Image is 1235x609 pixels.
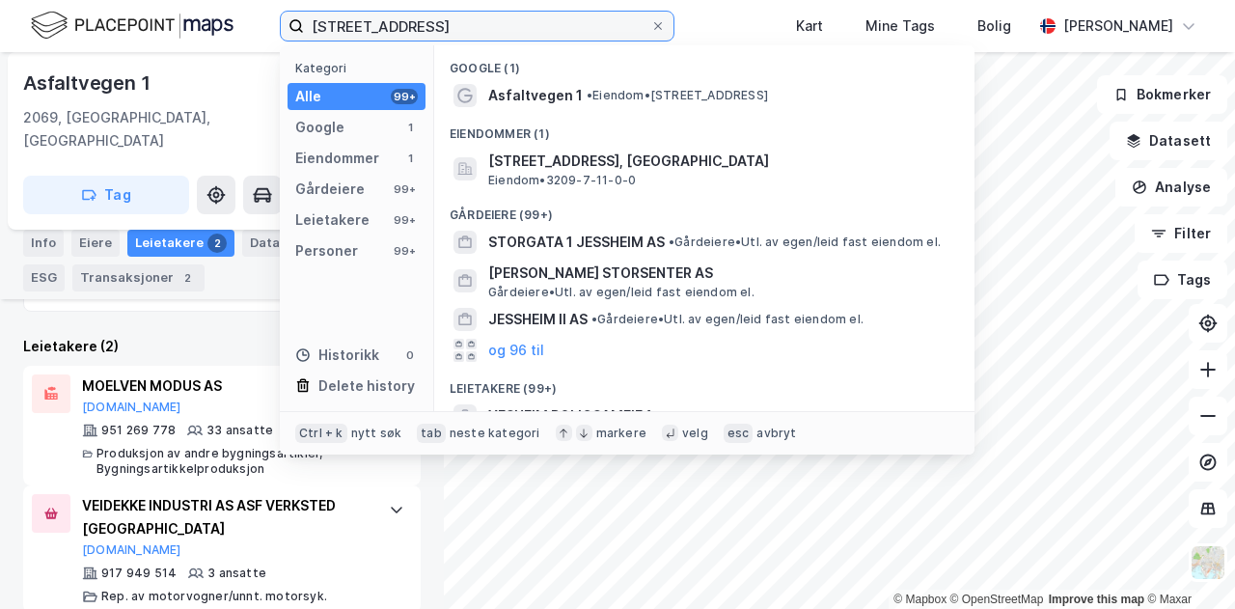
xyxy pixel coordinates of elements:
div: neste kategori [450,426,540,441]
span: Leietaker [656,408,721,424]
div: Alle [295,85,321,108]
div: Personer [295,239,358,263]
div: Transaksjoner [72,264,205,291]
div: Rep. av motorvogner/unnt. motorsyk. [101,589,327,604]
div: [PERSON_NAME] [1063,14,1173,38]
button: Analyse [1115,168,1227,207]
button: Filter [1135,214,1227,253]
div: 951 269 778 [101,423,176,438]
span: JESSHEIM II AS [488,308,588,331]
div: 1 [402,120,418,135]
button: Datasett [1110,122,1227,160]
div: Eiere [71,230,120,257]
span: Gårdeiere • Utl. av egen/leid fast eiendom el. [488,285,755,300]
div: Datasett [242,230,315,257]
div: Eiendommer (1) [434,111,974,146]
div: 33 ansatte [206,423,273,438]
img: logo.f888ab2527a4732fd821a326f86c7f29.svg [31,9,233,42]
div: 1 [402,151,418,166]
div: 99+ [391,212,418,228]
button: Tag [23,176,189,214]
div: Google (1) [434,45,974,80]
div: Bolig [977,14,1011,38]
span: [PERSON_NAME] STORSENTER AS [488,262,951,285]
div: 917 949 514 [101,566,177,581]
div: Kategori [295,61,425,75]
span: • [669,235,674,249]
div: Mine Tags [865,14,935,38]
div: Produksjon av andre bygningsartikler, Bygningsartikkelproduksjon [96,446,370,477]
div: markere [596,426,646,441]
div: MOELVEN MODUS AS [82,374,370,398]
input: Søk på adresse, matrikkel, gårdeiere, leietakere eller personer [304,12,650,41]
div: 0 [402,347,418,363]
span: Gårdeiere • Utl. av egen/leid fast eiendom el. [669,235,941,250]
div: Leietakere (2) [23,335,421,358]
div: Delete history [318,374,415,398]
div: 99+ [391,181,418,197]
div: 99+ [391,243,418,259]
div: tab [417,424,446,443]
span: Asfaltvegen 1 [488,84,583,107]
span: [STREET_ADDRESS], [GEOGRAPHIC_DATA] [488,150,951,173]
span: • [656,408,662,423]
button: [DOMAIN_NAME] [82,400,181,415]
a: Mapbox [893,593,947,606]
div: Asfaltvegen 1 [23,68,153,98]
div: 2 [207,234,227,253]
div: 3 ansatte [207,566,266,581]
div: Leietakere [295,208,370,232]
div: esc [724,424,754,443]
div: avbryt [756,426,796,441]
span: YESHEIM BOLIGSAMEIE 1 [488,404,652,428]
a: OpenStreetMap [950,593,1044,606]
div: Google [295,116,344,139]
span: Gårdeiere • Utl. av egen/leid fast eiendom el. [591,312,864,327]
div: Gårdeiere [295,178,365,201]
span: • [591,312,597,326]
button: [DOMAIN_NAME] [82,542,181,558]
div: 2 [178,268,197,288]
button: Bokmerker [1097,75,1227,114]
div: VEIDEKKE INDUSTRI AS ASF VERKSTED [GEOGRAPHIC_DATA] [82,494,370,540]
div: Eiendommer [295,147,379,170]
div: 99+ [391,89,418,104]
div: Kart [796,14,823,38]
div: Info [23,230,64,257]
div: Historikk [295,344,379,367]
div: Leietakere (99+) [434,366,974,401]
div: ESG [23,264,65,291]
button: Tags [1138,261,1227,299]
iframe: Chat Widget [1139,516,1235,609]
span: STORGATA 1 JESSHEIM AS [488,231,665,254]
div: Ctrl + k [295,424,347,443]
a: Improve this map [1049,593,1144,606]
div: Gårdeiere (99+) [434,192,974,227]
span: Eiendom • [STREET_ADDRESS] [587,88,768,103]
div: Leietakere [127,230,234,257]
span: Eiendom • 3209-7-11-0-0 [488,173,636,188]
div: nytt søk [351,426,402,441]
div: 2069, [GEOGRAPHIC_DATA], [GEOGRAPHIC_DATA] [23,106,324,152]
button: og 96 til [488,339,544,362]
div: velg [682,426,708,441]
span: • [587,88,592,102]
